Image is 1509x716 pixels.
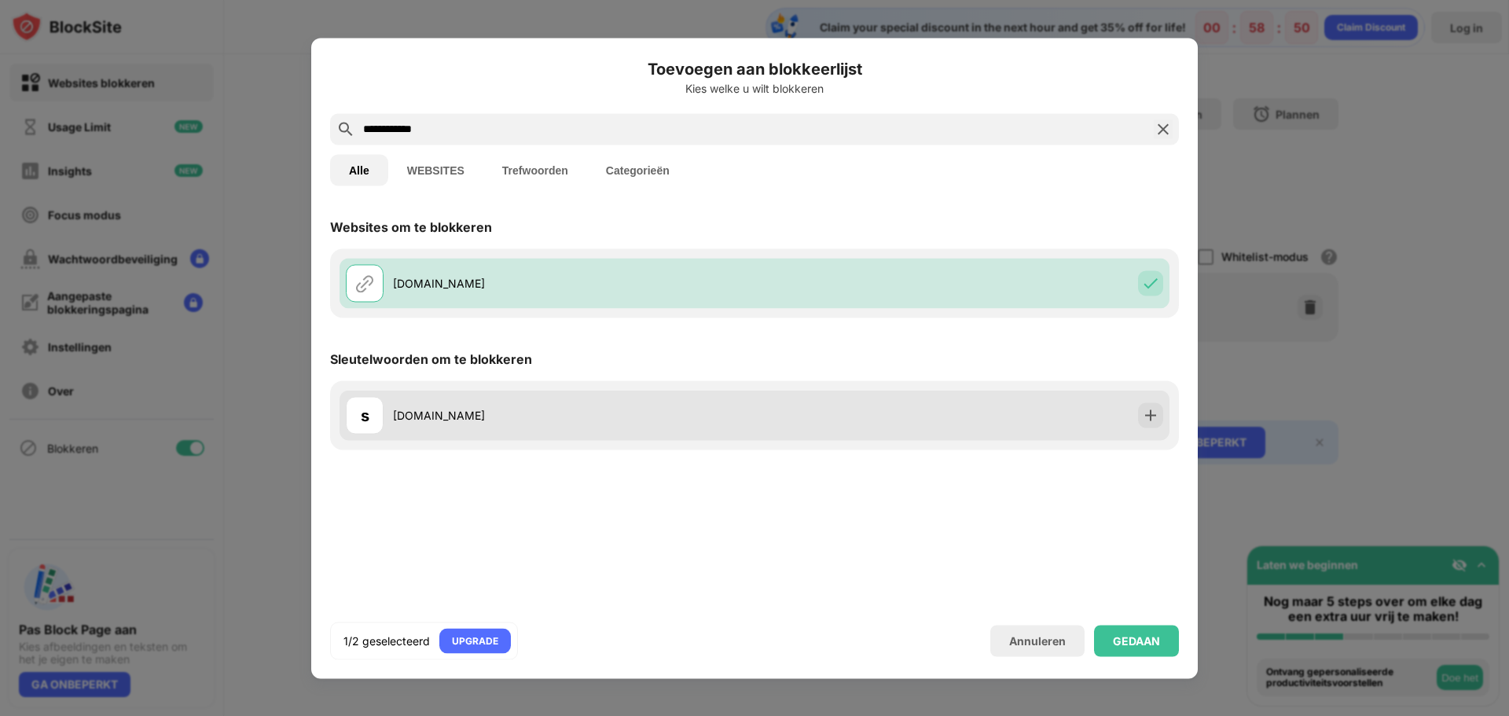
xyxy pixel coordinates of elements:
[361,403,369,427] div: s
[330,82,1179,94] div: Kies welke u wilt blokkeren
[330,218,492,234] div: Websites om te blokkeren
[330,351,532,366] div: Sleutelwoorden om te blokkeren
[587,154,688,185] button: Categorieën
[1113,634,1160,647] div: GEDAAN
[452,633,498,648] div: UPGRADE
[393,275,754,292] div: [DOMAIN_NAME]
[336,119,355,138] img: search.svg
[1009,634,1066,648] div: Annuleren
[330,57,1179,80] h6: Toevoegen aan blokkeerlijst
[355,274,374,292] img: url.svg
[388,154,483,185] button: WEBSITES
[330,154,388,185] button: Alle
[393,407,754,424] div: [DOMAIN_NAME]
[1154,119,1173,138] img: search-close
[483,154,587,185] button: Trefwoorden
[343,633,430,648] div: 1/2 geselecteerd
